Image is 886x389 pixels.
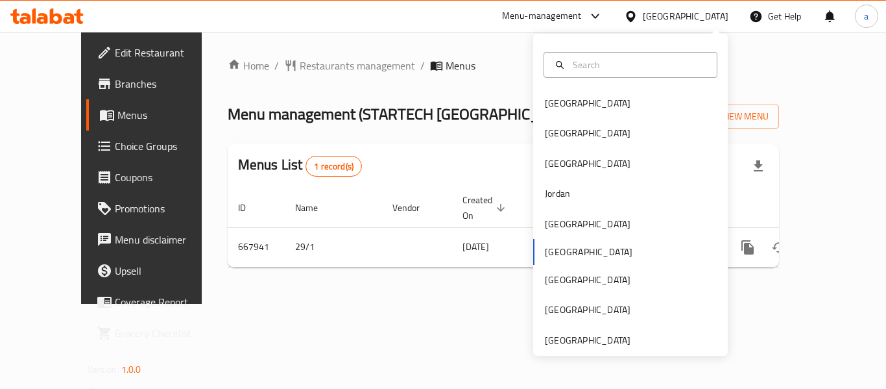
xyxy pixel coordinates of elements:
div: Export file [743,151,774,182]
span: Created On [462,192,509,223]
span: Menu disclaimer [115,232,219,247]
span: Vendor [392,200,437,216]
button: Change Status [763,232,795,263]
span: Menus [117,107,219,123]
a: Choice Groups [86,131,229,162]
span: a [864,9,868,23]
h2: Menus List [238,155,362,177]
a: Menu disclaimer [86,224,229,255]
span: 1 record(s) [306,160,361,173]
span: Grocery Checklist [115,325,219,341]
span: Coverage Report [115,294,219,310]
span: Name [295,200,335,216]
div: [GEOGRAPHIC_DATA] [643,9,728,23]
a: Menus [86,99,229,131]
button: more [732,232,763,263]
a: Upsell [86,255,229,286]
a: Promotions [86,193,229,224]
span: Coupons [115,169,219,185]
a: Home [228,58,269,73]
nav: breadcrumb [228,58,780,73]
span: Promotions [115,201,219,216]
span: Restaurants management [300,58,415,73]
div: [GEOGRAPHIC_DATA] [545,333,630,347]
div: [GEOGRAPHIC_DATA] [545,273,630,287]
span: Branches [115,76,219,92]
div: [GEOGRAPHIC_DATA] [545,303,630,317]
span: Version: [88,361,119,378]
span: Add New Menu [689,108,769,125]
a: Branches [86,68,229,99]
span: Menu management ( STARTECH [GEOGRAPHIC_DATA] ) [228,99,583,129]
span: ID [238,200,263,216]
div: Jordan [545,186,570,201]
span: [DATE] [462,238,489,255]
span: Menus [446,58,475,73]
td: 667941 [228,227,285,267]
span: Upsell [115,263,219,279]
a: Edit Restaurant [86,37,229,68]
div: [GEOGRAPHIC_DATA] [545,157,630,171]
a: Restaurants management [284,58,415,73]
a: Coupons [86,162,229,193]
span: Edit Restaurant [115,45,219,60]
td: 29/1 [285,227,382,267]
button: Add New Menu [678,105,779,129]
div: [GEOGRAPHIC_DATA] [545,217,630,231]
li: / [420,58,425,73]
a: Coverage Report [86,286,229,318]
span: 1.0.0 [121,361,141,378]
div: [GEOGRAPHIC_DATA] [545,126,630,140]
div: Menu-management [502,8,582,24]
li: / [274,58,279,73]
input: Search [568,58,709,72]
a: Grocery Checklist [86,318,229,349]
div: [GEOGRAPHIC_DATA] [545,96,630,110]
span: Choice Groups [115,138,219,154]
